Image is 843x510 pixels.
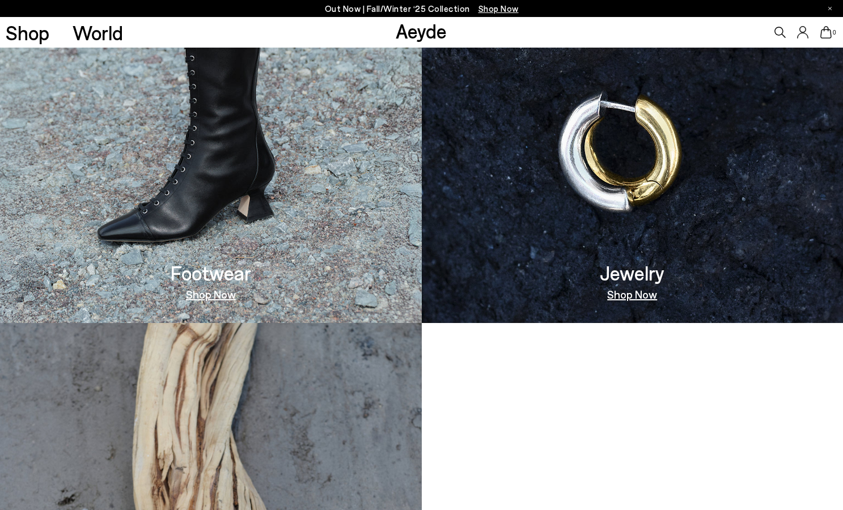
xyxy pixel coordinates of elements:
a: Aeyde [396,19,447,42]
a: Shop Now [607,288,657,300]
p: Out Now | Fall/Winter ‘25 Collection [325,2,519,16]
h3: Footwear [171,263,251,283]
span: 0 [832,29,837,36]
a: Shop Now [186,288,236,300]
a: World [73,23,123,42]
a: Shop [6,23,49,42]
a: 0 [820,26,832,39]
h3: Jewelry [600,263,664,283]
span: Navigate to /collections/new-in [478,3,519,14]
